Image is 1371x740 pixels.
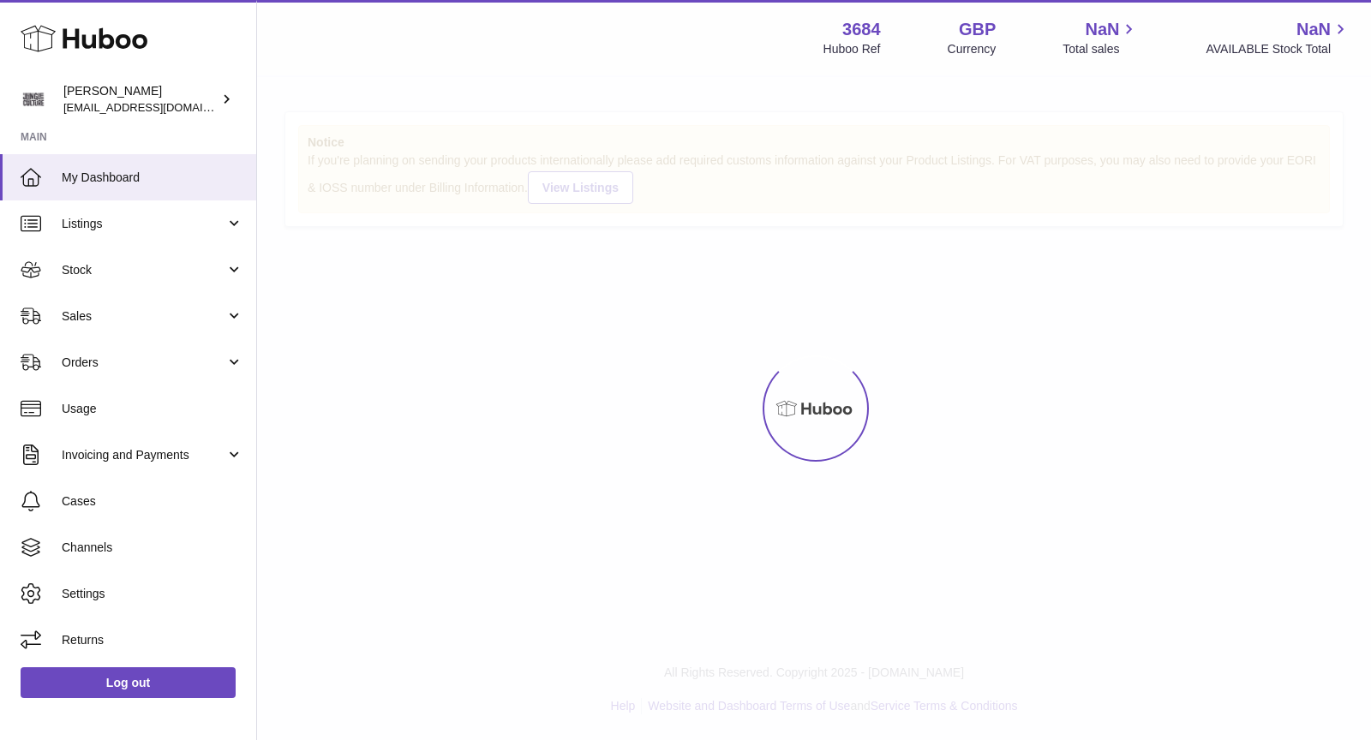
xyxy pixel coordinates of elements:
span: Listings [62,216,225,232]
span: Stock [62,262,225,278]
span: [EMAIL_ADDRESS][DOMAIN_NAME] [63,100,252,114]
span: NaN [1296,18,1331,41]
a: Log out [21,667,236,698]
span: Invoicing and Payments [62,447,225,463]
span: Settings [62,586,243,602]
a: NaN Total sales [1063,18,1139,57]
img: theinternationalventure@gmail.com [21,87,46,112]
span: AVAILABLE Stock Total [1206,41,1350,57]
strong: GBP [959,18,996,41]
span: Sales [62,308,225,325]
span: Usage [62,401,243,417]
span: NaN [1085,18,1119,41]
div: Huboo Ref [823,41,881,57]
span: Returns [62,632,243,648]
strong: 3684 [842,18,881,41]
span: Cases [62,493,243,510]
div: [PERSON_NAME] [63,83,218,116]
span: Orders [62,355,225,371]
div: Currency [948,41,997,57]
span: Channels [62,540,243,556]
a: NaN AVAILABLE Stock Total [1206,18,1350,57]
span: My Dashboard [62,170,243,186]
span: Total sales [1063,41,1139,57]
